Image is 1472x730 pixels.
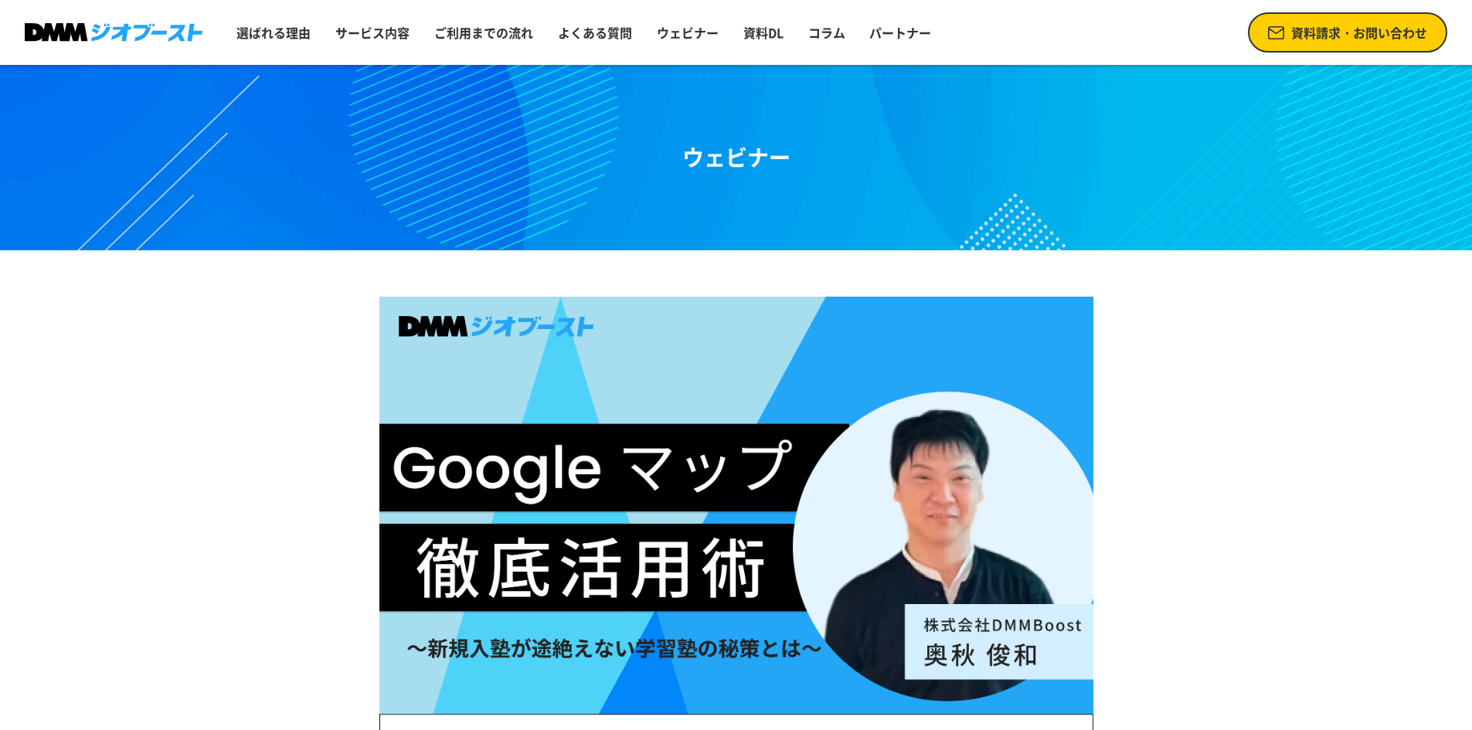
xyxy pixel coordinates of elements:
[682,141,790,174] div: ウェビナー
[863,17,937,48] a: パートナー
[802,17,852,48] a: コラム
[651,17,725,48] a: ウェビナー
[1248,12,1447,53] a: 資料請求・お問い合わせ
[428,17,539,48] a: ご利用までの流れ
[737,17,790,48] a: 資料DL
[25,23,202,42] img: DMMジオブースト
[552,17,638,48] a: よくある質問
[230,17,317,48] a: 選ばれる理由
[1291,23,1427,42] span: 資料請求・お問い合わせ
[329,17,416,48] a: サービス内容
